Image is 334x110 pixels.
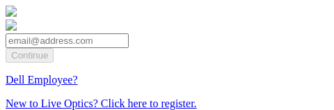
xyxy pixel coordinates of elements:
a: Dell Employee? [6,74,78,86]
input: Continue [6,48,54,63]
a: New to Live Optics? Click here to register. [6,97,197,109]
input: email@address.com [6,33,129,48]
img: liveoptics-word.svg [6,19,17,31]
img: liveoptics-logo.svg [6,6,17,17]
